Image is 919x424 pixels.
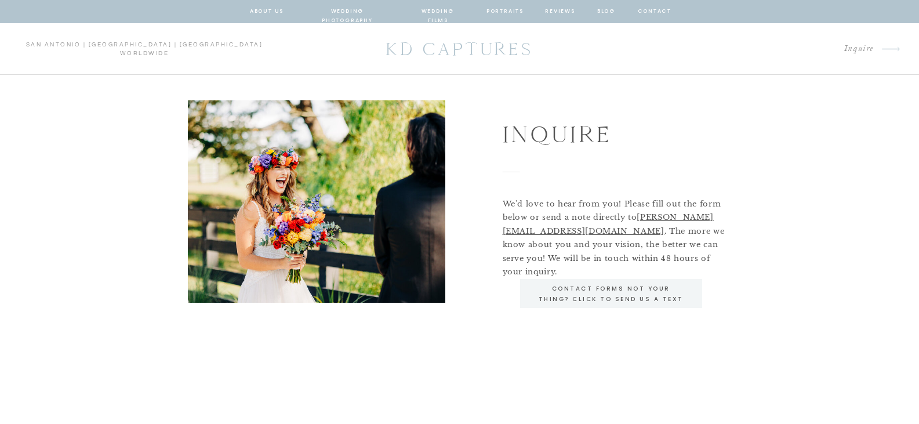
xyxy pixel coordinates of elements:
h1: Inquire [503,116,693,150]
a: reviews [545,6,576,17]
a: portraits [486,6,524,17]
a: wedding photography [305,6,390,17]
a: blog [596,6,617,17]
a: wedding films [411,6,466,17]
a: contact [638,6,670,17]
a: [PERSON_NAME][EMAIL_ADDRESS][DOMAIN_NAME] [503,212,714,235]
a: Inquire [724,41,874,57]
p: We'd love to hear from you! Please fill out the form below or send a note directly to . The more ... [503,197,732,267]
p: san antonio | [GEOGRAPHIC_DATA] | [GEOGRAPHIC_DATA] worldwide [16,41,273,58]
a: KD CAPTURES [380,33,540,65]
a: about us [250,6,284,17]
a: Contact forms not your thing? CLick to send us a text [536,284,686,304]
